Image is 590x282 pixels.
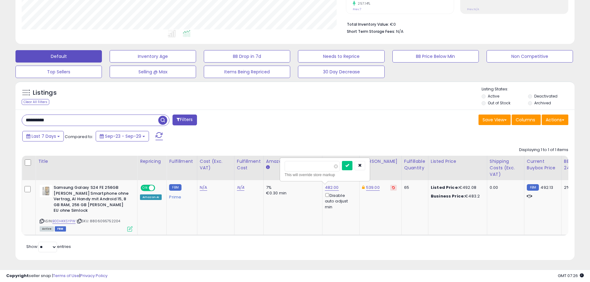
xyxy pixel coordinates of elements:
button: Filters [173,115,197,125]
small: 257.14% [356,1,370,6]
li: €0 [347,20,564,28]
button: Top Sellers [15,66,102,78]
small: Prev: 7 [353,7,361,11]
button: Non Competitive [487,50,573,63]
small: Prev: N/A [467,7,479,11]
strong: Copyright [6,273,29,279]
button: Items Being Repriced [204,66,290,78]
b: Listed Price: [431,184,459,190]
label: Deactivated [534,93,557,99]
div: Shipping Costs (Exc. VAT) [490,158,522,178]
div: Disable auto adjust min [325,192,355,210]
button: BB Price Below Min [392,50,479,63]
button: Default [15,50,102,63]
div: 0.00 [490,185,519,190]
div: €483.2 [431,193,482,199]
span: Show: entries [26,244,71,249]
span: | SKU: 8806095752204 [76,219,120,223]
p: Listing States: [482,86,575,92]
a: 539.00 [366,184,380,191]
b: Short Term Storage Fees: [347,29,395,34]
b: Total Inventory Value: [347,22,389,27]
button: Save View [479,115,511,125]
div: seller snap | | [6,273,107,279]
div: 7% [266,185,317,190]
div: ASIN: [40,185,133,231]
div: Current Buybox Price [527,158,559,171]
div: €492.08 [431,185,482,190]
button: 30 Day Decrease [298,66,384,78]
span: Sep-23 - Sep-29 [105,133,141,139]
div: Fulfillable Quantity [404,158,426,171]
span: Columns [516,117,535,123]
div: Clear All Filters [22,99,49,105]
span: 2025-10-7 07:26 GMT [558,273,584,279]
div: Cost (Exc. VAT) [200,158,232,171]
span: N/A [396,28,404,34]
span: ON [141,185,149,191]
div: Repricing [140,158,164,165]
div: [PERSON_NAME] [362,158,399,165]
span: OFF [154,185,164,191]
button: BB Drop in 7d [204,50,290,63]
label: Out of Stock [488,100,510,106]
span: FBM [55,226,66,232]
a: Terms of Use [53,273,79,279]
button: Inventory Age [110,50,196,63]
div: Listed Price [431,158,484,165]
a: N/A [237,184,244,191]
b: Business Price: [431,193,465,199]
span: Compared to: [65,134,93,140]
div: Amazon AI [140,194,162,200]
span: All listings currently available for purchase on Amazon [40,226,54,232]
button: Last 7 Days [22,131,64,141]
div: Fulfillment [169,158,194,165]
div: Displaying 1 to 1 of 1 items [519,147,568,153]
button: Actions [542,115,568,125]
div: Fulfillment Cost [237,158,261,171]
button: Needs to Reprice [298,50,384,63]
h5: Listings [33,89,57,97]
div: €0.30 min [266,190,317,196]
small: FBM [527,184,539,191]
img: 31BV-W47qHL._SL40_.jpg [40,185,52,197]
div: 65 [404,185,423,190]
div: Amazon Fees [266,158,320,165]
a: B0DHKKSYPW [52,219,76,224]
a: N/A [200,184,207,191]
a: 482.00 [325,184,339,191]
button: Columns [512,115,541,125]
button: Sep-23 - Sep-29 [96,131,149,141]
div: BB Share 24h. [564,158,587,171]
button: Selling @ Max [110,66,196,78]
span: Last 7 Days [32,133,56,139]
div: Prime [169,192,192,200]
label: Archived [534,100,551,106]
a: Privacy Policy [80,273,107,279]
small: FBM [169,184,181,191]
label: Active [488,93,499,99]
div: 2% [564,185,584,190]
b: Samsung Galaxy S24 FE 256GB [PERSON_NAME] Smartphone ohne Vertrag, AI Handy mit Android 15, 8 GB ... [54,185,129,215]
div: This will override store markup [285,172,365,178]
small: Amazon Fees. [266,165,270,170]
span: 492.13 [540,184,553,190]
div: Title [38,158,135,165]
